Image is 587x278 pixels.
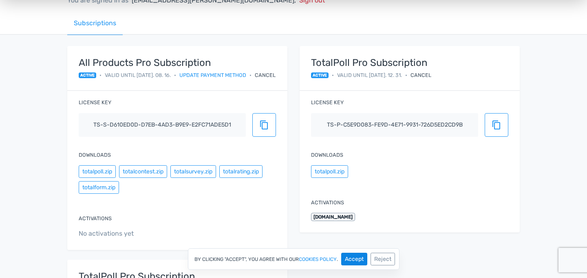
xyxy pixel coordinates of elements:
[311,165,348,178] button: totalpoll.zip
[337,71,402,79] span: Valid until [DATE]. 12. 31.
[255,71,276,79] div: Cancel
[105,71,171,79] span: Valid until [DATE]. 08. 16.
[341,253,367,265] button: Accept
[79,229,276,239] span: No activations yet
[79,99,111,106] label: License key
[79,181,119,194] button: totalform.zip
[79,215,112,222] label: Activations
[332,71,334,79] span: •
[188,248,399,270] div: By clicking "Accept", you agree with our .
[119,165,167,178] button: totalcontest.zip
[179,71,246,79] a: Update payment method
[259,120,269,130] span: content_copy
[79,151,111,159] label: Downloads
[249,71,252,79] span: •
[79,72,96,78] span: active
[79,165,116,178] button: totalpoll.zip
[492,120,501,130] span: content_copy
[311,57,431,68] strong: TotalPoll Pro Subscription
[174,71,176,79] span: •
[311,72,329,78] span: active
[371,253,395,265] button: Reject
[299,257,337,262] a: cookies policy
[410,71,431,79] div: Cancel
[485,113,508,137] button: content_copy
[79,57,276,68] strong: All Products Pro Subscription
[311,199,344,206] label: Activations
[219,165,263,178] button: totalrating.zip
[252,113,276,137] button: content_copy
[99,71,102,79] span: •
[405,71,407,79] span: •
[311,213,355,221] span: [DOMAIN_NAME]
[67,12,123,35] a: Subscriptions
[311,151,343,159] label: Downloads
[311,99,344,106] label: License key
[170,165,216,178] button: totalsurvey.zip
